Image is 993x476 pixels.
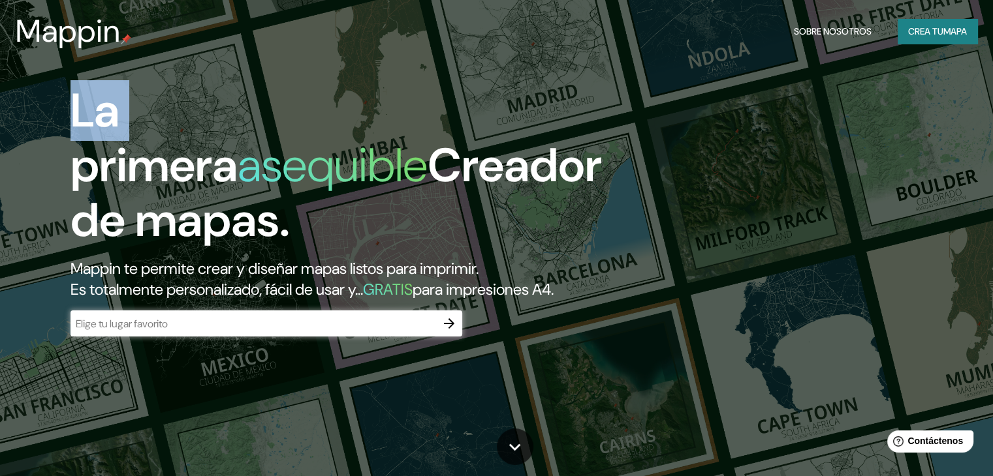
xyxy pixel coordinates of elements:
[943,25,967,37] font: mapa
[363,279,413,299] font: GRATIS
[794,25,872,37] font: Sobre nosotros
[898,19,977,44] button: Crea tumapa
[16,10,121,52] font: Mappin
[71,316,436,331] input: Elige tu lugar favorito
[413,279,554,299] font: para impresiones A4.
[121,34,131,44] img: pin de mapeo
[877,425,979,462] iframe: Lanzador de widgets de ayuda
[238,135,428,196] font: asequible
[71,135,602,250] font: Creador de mapas.
[71,279,363,299] font: Es totalmente personalizado, fácil de usar y...
[71,258,479,278] font: Mappin te permite crear y diseñar mapas listos para imprimir.
[71,80,238,196] font: La primera
[789,19,877,44] button: Sobre nosotros
[908,25,943,37] font: Crea tu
